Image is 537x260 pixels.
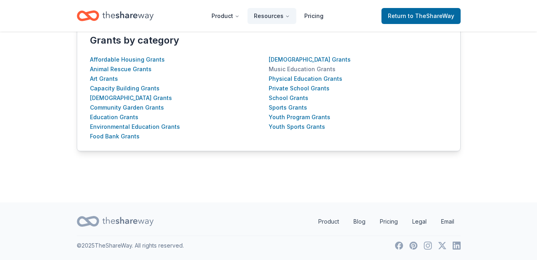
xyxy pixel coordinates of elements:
span: Return [388,11,454,21]
p: © 2025 TheShareWay. All rights reserved. [77,241,184,250]
button: Community Garden Grants [90,103,164,112]
button: Art Grants [90,74,118,84]
a: Blog [347,214,372,230]
button: Music Education Grants [269,64,335,74]
a: Product [312,214,345,230]
a: Pricing [373,214,404,230]
nav: Main [205,6,330,25]
button: Youth Program Grants [269,112,330,122]
button: Sports Grants [269,103,307,112]
button: Product [205,8,246,24]
button: Private School Grants [269,84,329,93]
button: Education Grants [90,112,138,122]
button: Affordable Housing Grants [90,55,165,64]
button: Capacity Building Grants [90,84,160,93]
a: Email [435,214,461,230]
button: School Grants [269,93,308,103]
button: Food Bank Grants [90,132,140,141]
a: Legal [406,214,433,230]
button: Resources [248,8,296,24]
a: Returnto TheShareWay [381,8,461,24]
button: Physical Education Grants [269,74,342,84]
span: to TheShareWay [408,12,454,19]
a: Home [77,6,154,25]
nav: quick links [312,214,461,230]
div: Grants by category [90,34,447,47]
button: Youth Sports Grants [269,122,325,132]
a: Pricing [298,8,330,24]
button: Environmental Education Grants [90,122,180,132]
button: Animal Rescue Grants [90,64,152,74]
button: [DEMOGRAPHIC_DATA] Grants [269,55,351,64]
button: [DEMOGRAPHIC_DATA] Grants [90,93,172,103]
